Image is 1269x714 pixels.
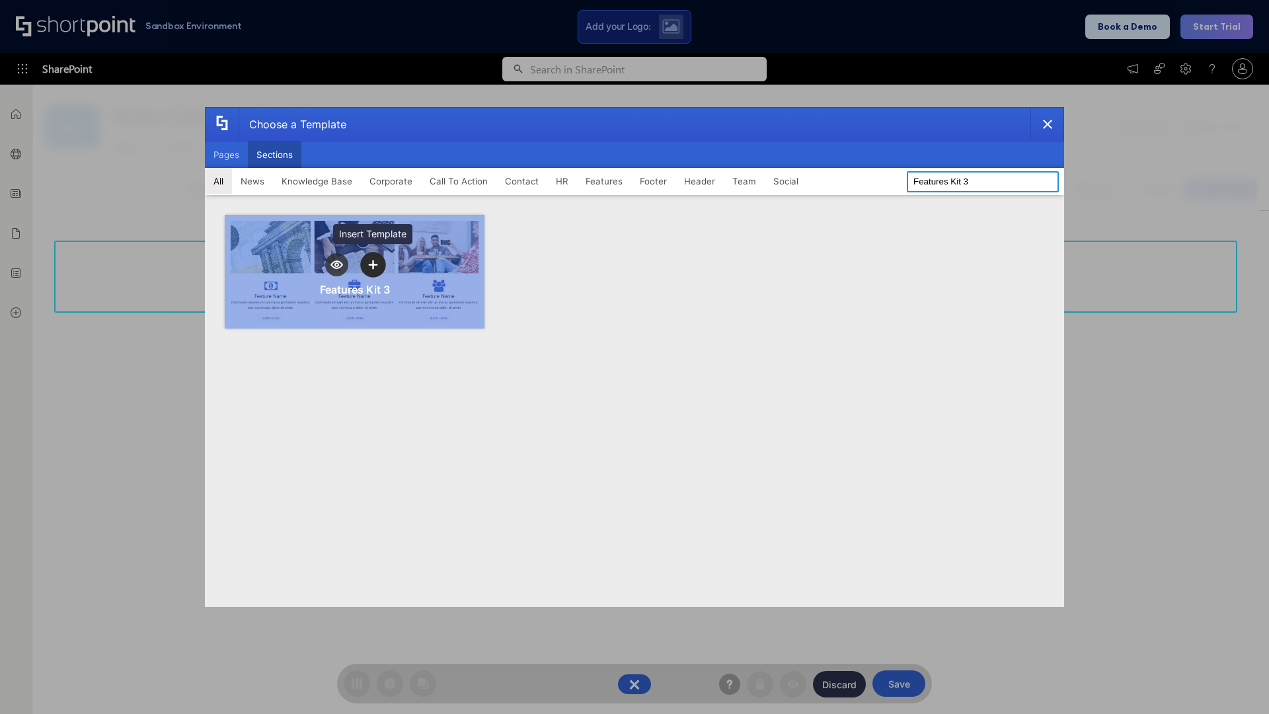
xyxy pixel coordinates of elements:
button: All [205,168,232,194]
button: Call To Action [421,168,496,194]
button: Corporate [361,168,421,194]
button: News [232,168,273,194]
button: HR [547,168,577,194]
div: Choose a Template [239,108,346,141]
div: Features Kit 3 [320,283,390,296]
button: Features [577,168,631,194]
button: Team [724,168,765,194]
iframe: Chat Widget [1203,651,1269,714]
button: Footer [631,168,675,194]
div: template selector [205,107,1064,607]
button: Pages [205,141,248,168]
button: Knowledge Base [273,168,361,194]
button: Social [765,168,807,194]
input: Search [907,171,1059,192]
button: Contact [496,168,547,194]
button: Sections [248,141,301,168]
button: Header [675,168,724,194]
